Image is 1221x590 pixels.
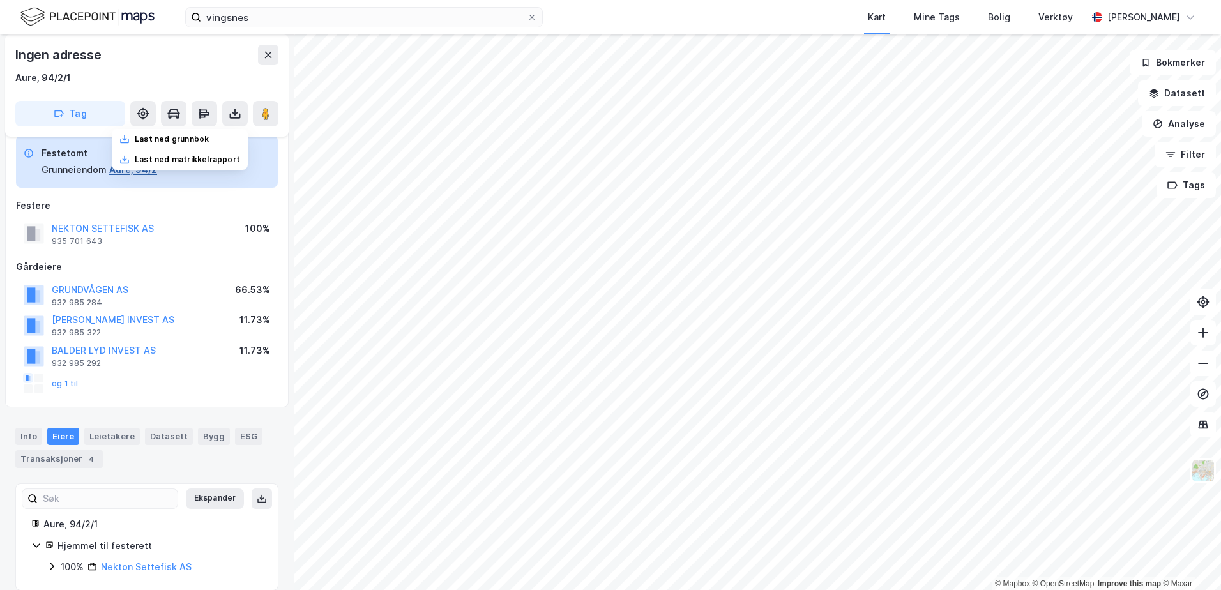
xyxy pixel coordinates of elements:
div: Mine Tags [914,10,960,25]
div: Aure, 94/2/1 [43,517,262,532]
div: [PERSON_NAME] [1107,10,1180,25]
div: 4 [85,453,98,465]
div: Ingen adresse [15,45,103,65]
div: Festere [16,198,278,213]
div: Info [15,428,42,444]
div: Kart [868,10,886,25]
button: Tag [15,101,125,126]
div: Bolig [988,10,1010,25]
div: 932 985 322 [52,328,101,338]
a: Mapbox [995,579,1030,588]
button: Filter [1155,142,1216,167]
div: Grunneiendom [42,162,107,178]
a: Nekton Settefisk AS [101,561,192,572]
button: Tags [1157,172,1216,198]
div: Gårdeiere [16,259,278,275]
div: Verktøy [1038,10,1073,25]
div: 11.73% [239,343,270,358]
div: 66.53% [235,282,270,298]
button: Aure, 94/2 [109,162,157,178]
div: 11.73% [239,312,270,328]
div: Festetomt [42,146,157,161]
button: Bokmerker [1130,50,1216,75]
img: Z [1191,458,1215,483]
button: Datasett [1138,80,1216,106]
div: Datasett [145,428,193,444]
div: ESG [235,428,262,444]
div: 100% [61,559,84,575]
div: 935 701 643 [52,236,102,246]
div: Hjemmel til festerett [57,538,262,554]
iframe: Chat Widget [1157,529,1221,590]
div: Last ned matrikkelrapport [135,155,240,165]
div: Transaksjoner [15,450,103,468]
div: 932 985 284 [52,298,102,308]
button: Ekspander [186,488,244,509]
div: Last ned grunnbok [135,134,209,144]
div: Leietakere [84,428,140,444]
div: 932 985 292 [52,358,101,368]
button: Analyse [1142,111,1216,137]
input: Søk [38,489,178,508]
div: 100% [245,221,270,236]
a: OpenStreetMap [1033,579,1095,588]
div: Bygg [198,428,230,444]
img: logo.f888ab2527a4732fd821a326f86c7f29.svg [20,6,155,28]
div: Eiere [47,428,79,444]
input: Søk på adresse, matrikkel, gårdeiere, leietakere eller personer [201,8,527,27]
div: Aure, 94/2/1 [15,70,71,86]
a: Improve this map [1098,579,1161,588]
